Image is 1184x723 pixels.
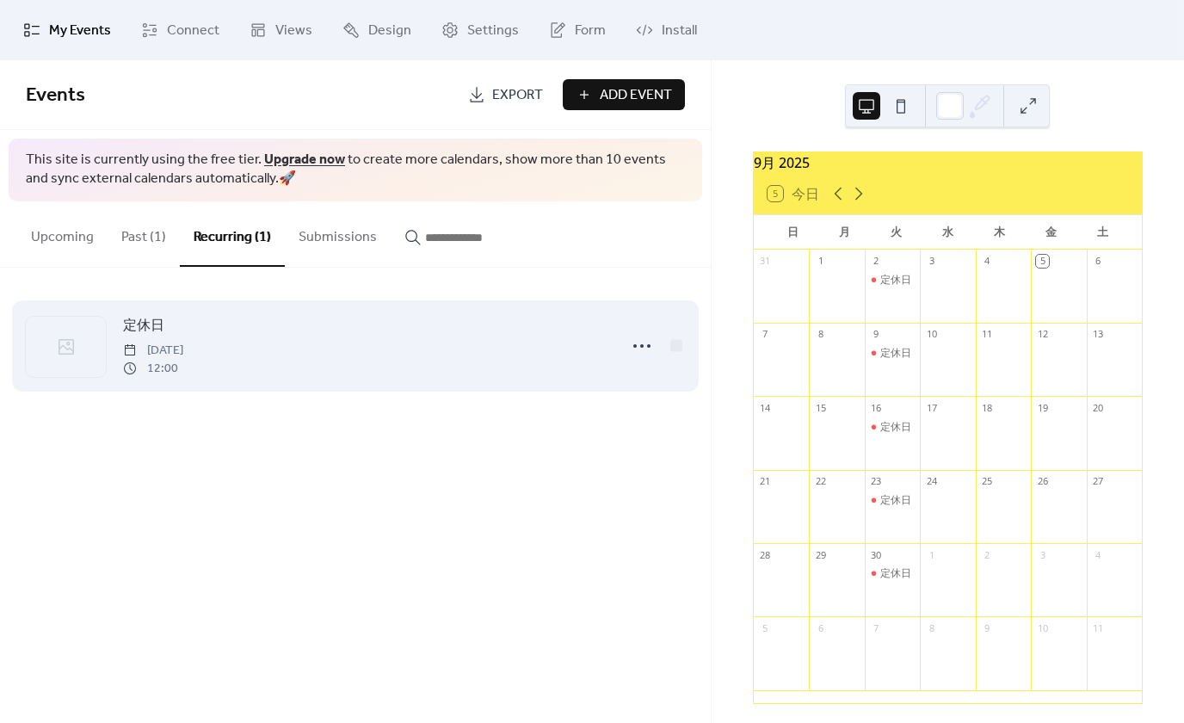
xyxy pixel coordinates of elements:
div: 6 [814,621,827,634]
div: 金 [1025,215,1076,250]
div: 8 [925,621,938,634]
div: 定休日 [880,420,911,435]
div: 21 [759,475,772,488]
a: 定休日 [123,315,164,337]
div: 定休日 [865,346,920,361]
a: Form [536,7,619,53]
div: 1 [925,548,938,561]
div: 20 [1092,401,1105,414]
button: Recurring (1) [180,201,285,267]
div: 22 [814,475,827,488]
div: 14 [759,401,772,414]
div: 7 [759,328,772,341]
div: 19 [1036,401,1049,414]
div: 18 [981,401,994,414]
div: 1 [814,255,827,268]
div: 6 [1092,255,1105,268]
div: 定休日 [865,273,920,287]
div: 8 [814,328,827,341]
div: 定休日 [880,493,911,508]
div: 土 [1076,215,1128,250]
div: 3 [1036,548,1049,561]
div: 12 [1036,328,1049,341]
div: 火 [870,215,922,250]
div: 定休日 [880,566,911,581]
div: 5 [1036,255,1049,268]
span: [DATE] [123,342,183,360]
div: 4 [1092,548,1105,561]
div: 16 [870,401,883,414]
a: Settings [429,7,532,53]
a: Upgrade now [264,146,345,173]
div: 木 [973,215,1025,250]
a: Export [455,79,556,110]
div: 13 [1092,328,1105,341]
div: 27 [1092,475,1105,488]
div: 4 [981,255,994,268]
div: 月 [819,215,871,250]
div: 定休日 [865,566,920,581]
div: 17 [925,401,938,414]
span: Install [662,21,697,41]
div: 2 [981,548,994,561]
div: 9 [870,328,883,341]
a: Connect [128,7,232,53]
div: 28 [759,548,772,561]
span: 12:00 [123,360,183,378]
span: Form [575,21,606,41]
span: 定休日 [123,316,164,337]
div: 日 [768,215,819,250]
div: 15 [814,401,827,414]
a: Views [237,7,325,53]
div: 9 [981,621,994,634]
div: 25 [981,475,994,488]
div: 11 [1092,621,1105,634]
div: 10 [925,328,938,341]
div: 30 [870,548,883,561]
div: 11 [981,328,994,341]
div: 9月 2025 [754,152,1142,173]
a: My Events [10,7,124,53]
div: 5 [759,621,772,634]
div: 定休日 [865,420,920,435]
div: 10 [1036,621,1049,634]
div: 29 [814,548,827,561]
button: Add Event [563,79,685,110]
span: Settings [467,21,519,41]
span: Add Event [600,85,672,106]
button: Upcoming [17,201,108,265]
div: 定休日 [880,346,911,361]
div: 23 [870,475,883,488]
div: 26 [1036,475,1049,488]
a: Install [623,7,710,53]
button: Past (1) [108,201,180,265]
div: 31 [759,255,772,268]
span: Export [492,85,543,106]
div: 定休日 [865,493,920,508]
span: Connect [167,21,219,41]
div: 水 [922,215,973,250]
span: Events [26,77,85,114]
span: Views [275,21,312,41]
div: 7 [870,621,883,634]
span: This site is currently using the free tier. to create more calendars, show more than 10 events an... [26,151,685,189]
div: 3 [925,255,938,268]
div: 2 [870,255,883,268]
button: Submissions [285,201,391,265]
span: My Events [49,21,111,41]
div: 24 [925,475,938,488]
a: Design [330,7,424,53]
div: 定休日 [880,273,911,287]
span: Design [368,21,411,41]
